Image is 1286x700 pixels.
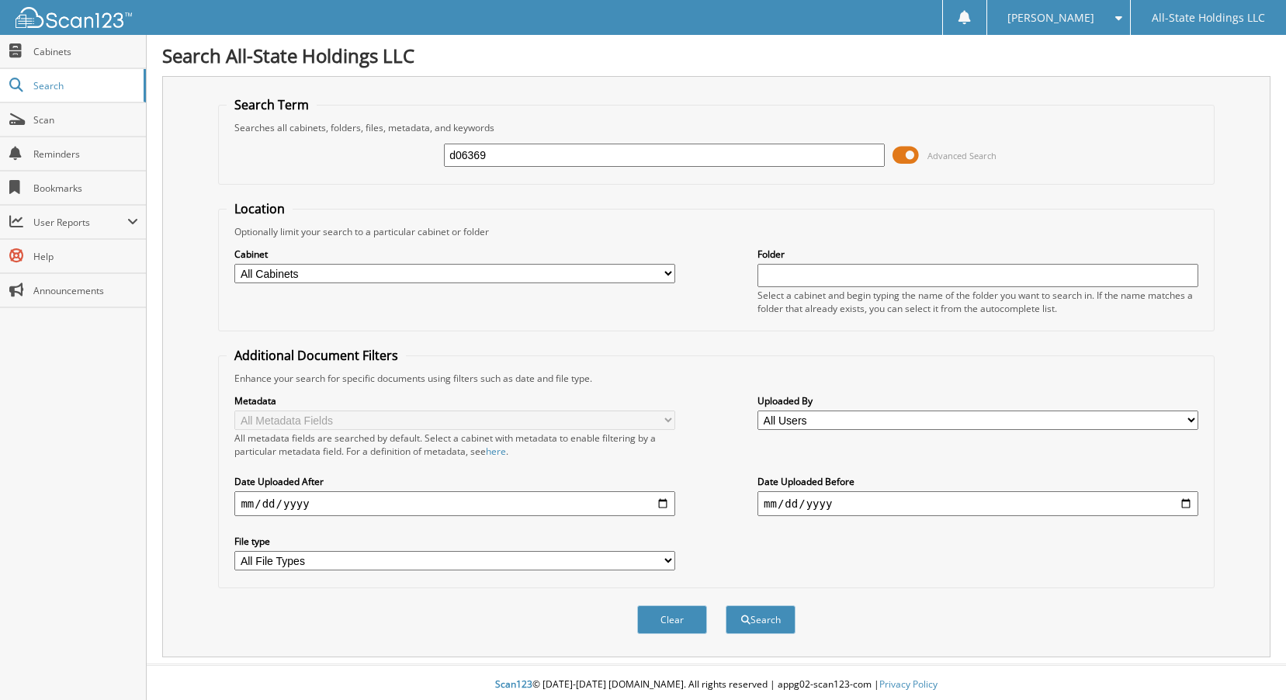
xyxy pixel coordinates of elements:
legend: Search Term [227,96,317,113]
div: Optionally limit your search to a particular cabinet or folder [227,225,1205,238]
legend: Location [227,200,293,217]
img: scan123-logo-white.svg [16,7,132,28]
button: Search [726,605,796,634]
h1: Search All-State Holdings LLC [162,43,1270,68]
span: Announcements [33,284,138,297]
span: Search [33,79,136,92]
div: All metadata fields are searched by default. Select a cabinet with metadata to enable filtering b... [234,431,675,458]
div: Searches all cabinets, folders, files, metadata, and keywords [227,121,1205,134]
span: All-State Holdings LLC [1152,13,1265,23]
label: Folder [757,248,1198,261]
label: Metadata [234,394,675,407]
span: [PERSON_NAME] [1007,13,1094,23]
label: Date Uploaded Before [757,475,1198,488]
span: Advanced Search [927,150,997,161]
input: start [234,491,675,516]
a: here [486,445,506,458]
iframe: Chat Widget [1208,625,1286,700]
span: Reminders [33,147,138,161]
label: Date Uploaded After [234,475,675,488]
span: User Reports [33,216,127,229]
label: Cabinet [234,248,675,261]
input: end [757,491,1198,516]
label: Uploaded By [757,394,1198,407]
button: Clear [637,605,707,634]
span: Cabinets [33,45,138,58]
span: Help [33,250,138,263]
span: Bookmarks [33,182,138,195]
a: Privacy Policy [879,677,938,691]
label: File type [234,535,675,548]
div: Enhance your search for specific documents using filters such as date and file type. [227,372,1205,385]
span: Scan123 [495,677,532,691]
div: Select a cabinet and begin typing the name of the folder you want to search in. If the name match... [757,289,1198,315]
legend: Additional Document Filters [227,347,406,364]
span: Scan [33,113,138,126]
